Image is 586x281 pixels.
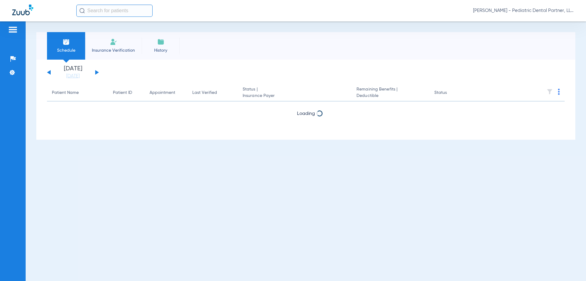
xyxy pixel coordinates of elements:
[473,8,574,14] span: [PERSON_NAME] - Pediatric Dental Partner, LLP
[146,47,175,54] span: History
[356,93,424,99] span: Deductible
[76,5,153,17] input: Search for patients
[52,90,79,96] div: Patient Name
[52,90,103,96] div: Patient Name
[12,5,33,15] img: Zuub Logo
[8,26,18,33] img: hamburger-icon
[429,84,471,102] th: Status
[110,38,117,46] img: Manual Insurance Verification
[79,8,85,13] img: Search Icon
[192,90,217,96] div: Last Verified
[238,84,352,102] th: Status |
[113,90,132,96] div: Patient ID
[352,84,429,102] th: Remaining Benefits |
[297,111,315,116] span: Loading
[243,93,347,99] span: Insurance Payer
[547,89,553,95] img: filter.svg
[157,38,165,46] img: History
[113,90,140,96] div: Patient ID
[55,73,91,79] a: [DATE]
[150,90,175,96] div: Appointment
[63,38,70,46] img: Schedule
[90,47,137,54] span: Insurance Verification
[558,89,560,95] img: group-dot-blue.svg
[192,90,233,96] div: Last Verified
[150,90,183,96] div: Appointment
[52,47,81,54] span: Schedule
[55,66,91,79] li: [DATE]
